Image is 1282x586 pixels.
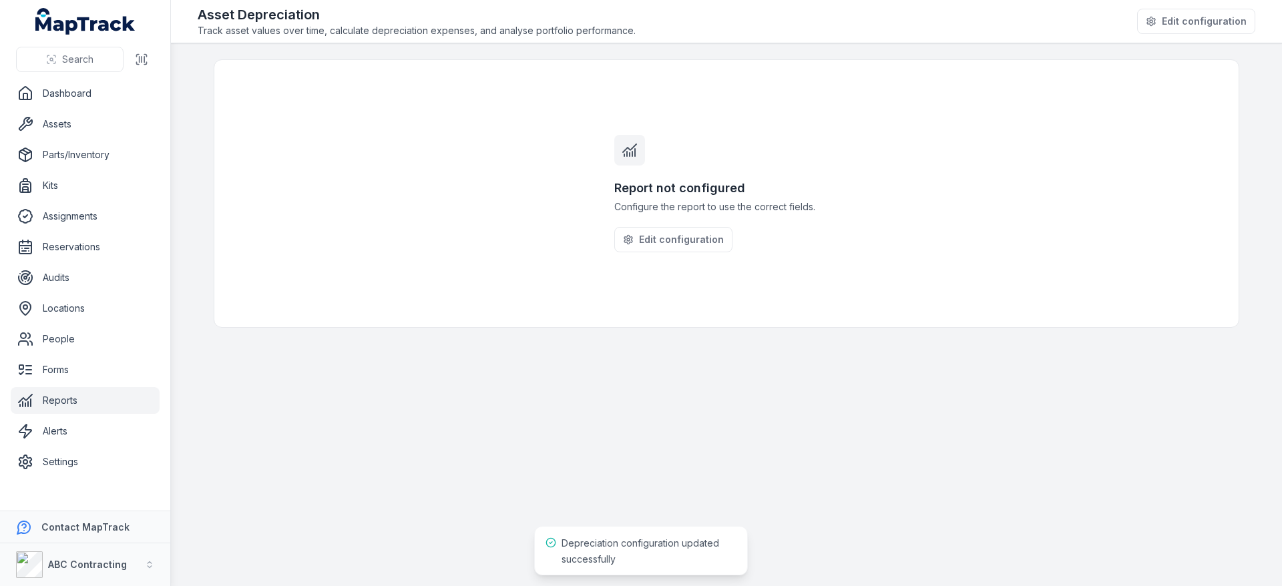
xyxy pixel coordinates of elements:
span: Search [62,53,93,66]
h2: Asset Depreciation [198,5,636,24]
span: Depreciation configuration updated successfully [562,537,719,565]
a: Kits [11,172,160,199]
a: Reservations [11,234,160,260]
span: Configure the report to use the correct fields. [614,200,839,214]
a: Alerts [11,418,160,445]
a: Audits [11,264,160,291]
strong: ABC Contracting [48,559,127,570]
span: Track asset values over time, calculate depreciation expenses, and analyse portfolio performance. [198,24,636,37]
a: Locations [11,295,160,322]
a: Assignments [11,203,160,230]
a: Parts/Inventory [11,141,160,168]
a: Assets [11,111,160,137]
a: Dashboard [11,80,160,107]
a: Settings [11,449,160,475]
h3: Report not configured [614,179,839,198]
button: Edit configuration [614,227,732,252]
strong: Contact MapTrack [41,521,130,533]
button: Search [16,47,124,72]
a: Reports [11,387,160,414]
a: Forms [11,356,160,383]
button: Edit configuration [1137,9,1255,34]
a: MapTrack [35,8,136,35]
a: People [11,326,160,352]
